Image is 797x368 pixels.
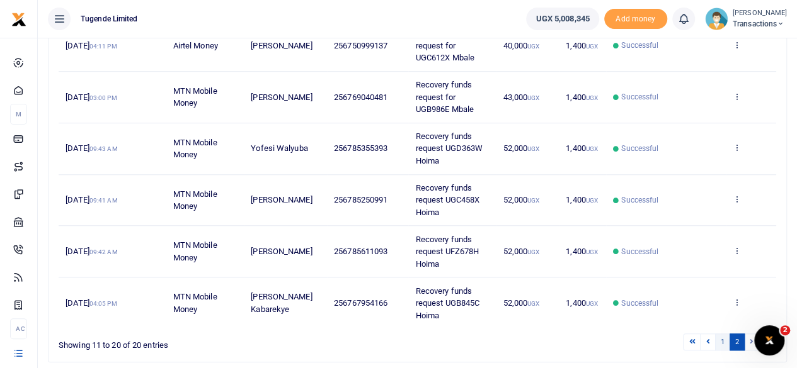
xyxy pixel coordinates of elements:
span: 2 [780,325,790,335]
span: Airtel Money [173,41,218,50]
span: 1,400 [566,41,598,50]
small: UGX [586,197,598,204]
li: Ac [10,318,27,339]
span: Successful [621,143,658,154]
span: [PERSON_NAME] Kabarekye [251,292,312,314]
li: Toup your wallet [604,9,667,30]
small: UGX [527,248,539,255]
span: Successful [621,194,658,206]
span: 1,400 [566,143,598,153]
span: [DATE] [66,247,117,256]
a: 2 [730,333,745,350]
span: [PERSON_NAME] [251,92,312,102]
span: Successful [621,40,658,51]
span: Recovery funds request UGD363W Hoima [416,131,483,165]
small: UGX [527,145,539,152]
span: [DATE] [66,41,117,50]
span: [PERSON_NAME] [251,41,312,50]
span: 52,000 [503,143,539,153]
iframe: Intercom live chat [754,325,784,355]
span: 256785250991 [334,195,387,204]
span: 52,000 [503,195,539,204]
span: [PERSON_NAME] [251,195,312,204]
small: 03:00 PM [89,94,117,101]
span: [DATE] [66,298,117,308]
span: Recovery funds request UGB845C Hoima [416,286,480,320]
span: 52,000 [503,298,539,308]
span: [DATE] [66,143,117,153]
span: 40,000 [503,41,539,50]
span: MTN Mobile Money [173,240,217,262]
img: logo-small [11,12,26,27]
span: [PERSON_NAME] [251,247,312,256]
a: UGX 5,008,345 [526,8,599,30]
span: 1,400 [566,195,598,204]
span: 52,000 [503,247,539,256]
small: UGX [527,197,539,204]
span: Yofesi Walyuba [251,143,307,153]
small: 04:11 PM [89,43,117,50]
span: Successful [621,246,658,257]
small: [PERSON_NAME] [733,8,787,19]
span: Add money [604,9,667,30]
span: Recovery funds request for UGB986E Mbale [416,80,474,114]
span: 256769040481 [334,92,387,102]
span: 1,400 [566,247,598,256]
span: Recovery funds request UFZ678H Hoima [416,235,479,269]
small: UGX [586,145,598,152]
small: UGX [586,300,598,307]
a: profile-user [PERSON_NAME] Transactions [705,8,787,30]
span: Successful [621,91,658,103]
span: 43,000 [503,92,539,102]
small: UGX [586,248,598,255]
span: 1,400 [566,298,598,308]
span: Successful [621,298,658,309]
span: Recovery funds request for UGC612X Mbale [416,28,474,62]
span: MTN Mobile Money [173,86,217,108]
a: 1 [715,333,730,350]
span: MTN Mobile Money [173,138,217,160]
span: 256767954166 [334,298,387,308]
span: MTN Mobile Money [173,292,217,314]
li: Wallet ballance [521,8,604,30]
a: Add money [604,13,667,23]
span: [DATE] [66,195,117,204]
small: UGX [527,300,539,307]
small: 09:41 AM [89,197,118,204]
small: UGX [586,94,598,101]
span: Recovery funds request UGC458X Hoima [416,183,480,217]
small: 04:05 PM [89,300,117,307]
small: UGX [586,43,598,50]
span: Transactions [733,18,787,30]
span: UGX 5,008,345 [536,13,589,25]
img: profile-user [705,8,728,30]
div: Showing 11 to 20 of 20 entries [59,332,353,352]
li: M [10,104,27,125]
small: 09:42 AM [89,248,118,255]
span: 256785611093 [334,247,387,256]
span: 1,400 [566,92,598,102]
span: Tugende Limited [76,13,143,25]
small: UGX [527,94,539,101]
a: logo-small logo-large logo-large [11,14,26,23]
span: 256785355393 [334,143,387,153]
small: 09:43 AM [89,145,118,152]
span: MTN Mobile Money [173,189,217,211]
span: [DATE] [66,92,117,102]
span: 256750999137 [334,41,387,50]
small: UGX [527,43,539,50]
